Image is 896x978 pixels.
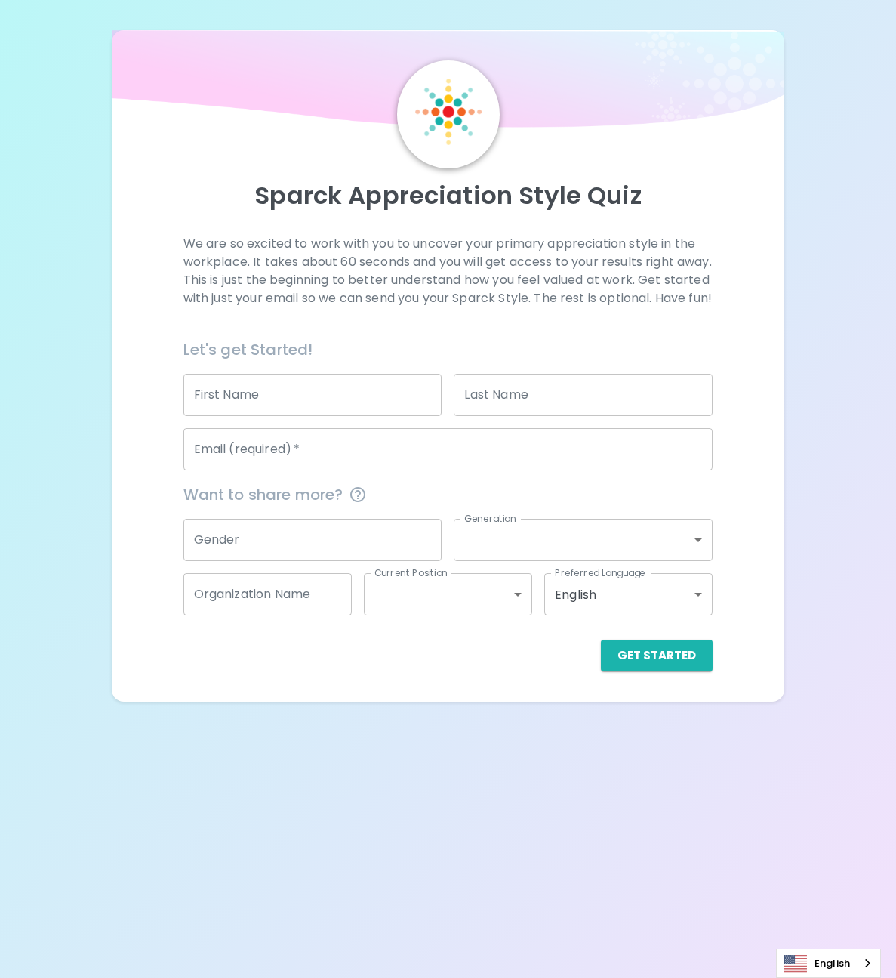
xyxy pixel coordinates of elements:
[349,486,367,504] svg: This information is completely confidential and only used for aggregated appreciation studies at ...
[776,949,881,978] aside: Language selected: English
[183,483,713,507] span: Want to share more?
[183,235,713,307] p: We are so excited to work with you to uncover your primary appreciation style in the workplace. I...
[544,573,713,615] div: English
[464,512,516,525] label: Generation
[374,566,448,579] label: Current Position
[601,640,713,671] button: Get Started
[112,30,784,136] img: wave
[415,79,482,145] img: Sparck Logo
[555,566,645,579] label: Preferred Language
[183,338,713,362] h6: Let's get Started!
[130,180,765,211] p: Sparck Appreciation Style Quiz
[777,949,880,977] a: English
[776,949,881,978] div: Language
